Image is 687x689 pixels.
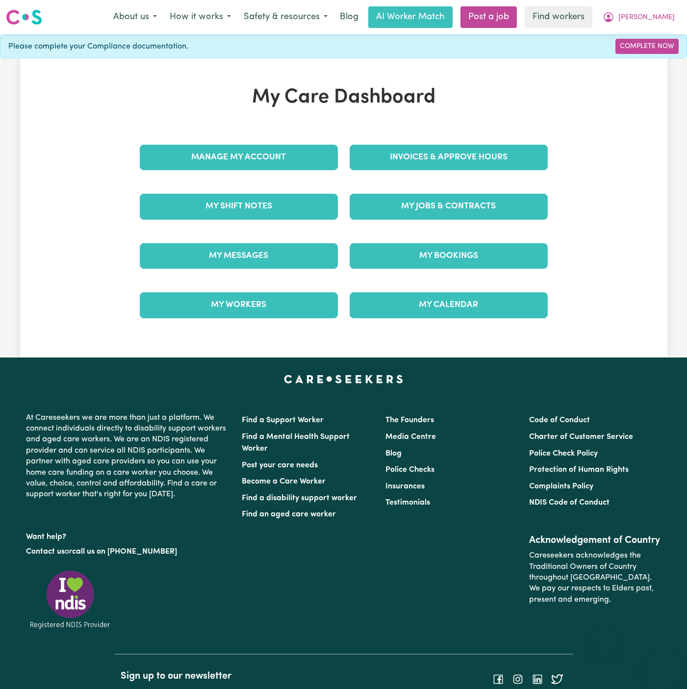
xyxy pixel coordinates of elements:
button: My Account [596,7,681,27]
a: My Jobs & Contracts [350,194,548,219]
a: Follow Careseekers on LinkedIn [532,675,543,683]
iframe: Close message [595,626,615,646]
a: Post your care needs [242,461,318,469]
a: Careseekers home page [284,375,403,383]
button: Safety & resources [237,7,334,27]
a: Find a Support Worker [242,416,324,424]
h2: Sign up to our newsletter [121,670,338,682]
a: Police Check Policy [529,450,598,458]
a: Invoices & Approve Hours [350,145,548,170]
iframe: Button to launch messaging window [648,650,679,681]
a: AI Worker Match [368,6,453,28]
a: Follow Careseekers on Facebook [492,675,504,683]
h2: Acknowledgement of Country [529,535,661,546]
a: call us on [PHONE_NUMBER] [72,548,177,556]
a: The Founders [385,416,434,424]
img: Careseekers logo [6,8,42,26]
a: Complete Now [615,39,679,54]
a: Manage My Account [140,145,338,170]
a: Complaints Policy [529,483,593,490]
a: Testimonials [385,499,430,507]
a: Careseekers logo [6,6,42,28]
a: My Bookings [350,243,548,269]
a: Become a Care Worker [242,478,326,485]
a: Code of Conduct [529,416,590,424]
p: or [26,542,230,561]
a: Charter of Customer Service [529,433,633,441]
a: NDIS Code of Conduct [529,499,610,507]
a: Find a Mental Health Support Worker [242,433,350,453]
a: Post a job [460,6,517,28]
p: At Careseekers we are more than just a platform. We connect individuals directly to disability su... [26,408,230,504]
a: Blog [334,6,364,28]
h1: My Care Dashboard [134,86,554,109]
img: Registered NDIS provider [26,569,114,630]
a: Find a disability support worker [242,494,357,502]
a: Follow Careseekers on Instagram [512,675,524,683]
a: My Messages [140,243,338,269]
a: Police Checks [385,466,434,474]
a: Find an aged care worker [242,510,336,518]
button: About us [107,7,163,27]
button: How it works [163,7,237,27]
a: My Workers [140,292,338,318]
a: Insurances [385,483,425,490]
p: Careseekers acknowledges the Traditional Owners of Country throughout [GEOGRAPHIC_DATA]. We pay o... [529,546,661,609]
a: My Shift Notes [140,194,338,219]
a: Contact us [26,548,65,556]
span: Please complete your Compliance documentation. [8,41,188,52]
a: Media Centre [385,433,436,441]
a: Follow Careseekers on Twitter [551,675,563,683]
span: [PERSON_NAME] [618,12,675,23]
a: My Calendar [350,292,548,318]
p: Want help? [26,528,230,542]
a: Blog [385,450,402,458]
a: Protection of Human Rights [529,466,629,474]
a: Find workers [525,6,592,28]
